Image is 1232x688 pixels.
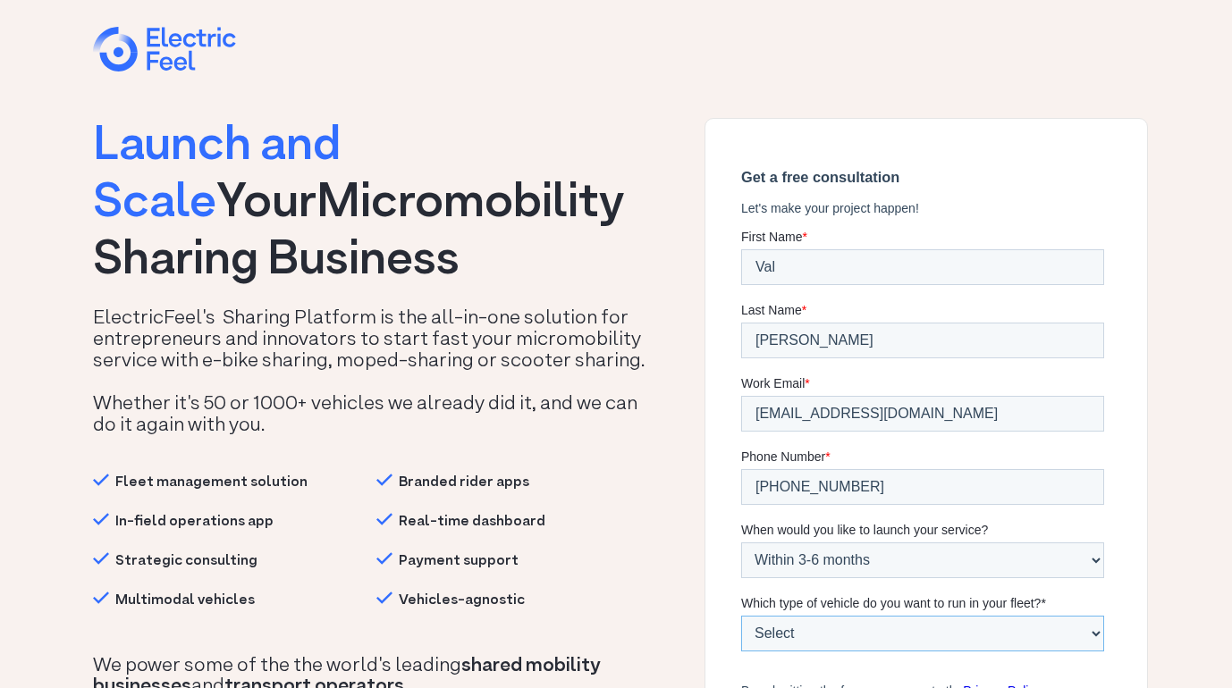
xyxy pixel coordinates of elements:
h2: Multimodal vehicles [93,590,376,611]
h1: Micromobility Sharing Business [93,118,629,289]
h2: Vehicles-agnostic [376,590,660,611]
h2: ElectricFeel's Sharing Platform is the all-in-one solution for entrepreneurs and innovators to st... [93,307,660,436]
h2: Real-time dashboard [376,511,660,533]
h2: Fleet management solution [93,472,376,493]
h2: In-field operations app [93,511,376,533]
h2: Payment support [376,550,660,572]
iframe: Chatbot [1114,570,1207,663]
h2: Branded rider apps [376,472,660,493]
span: Your [216,170,316,238]
h2: Strategic consulting [93,550,376,572]
span: Launch and Scale [93,113,341,238]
